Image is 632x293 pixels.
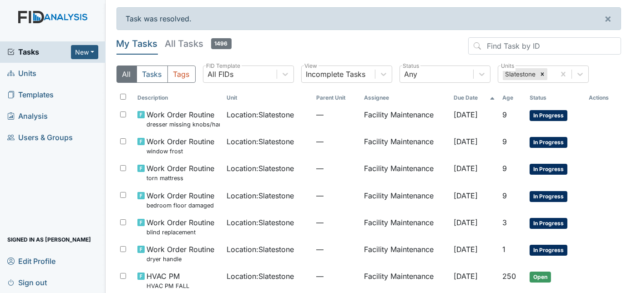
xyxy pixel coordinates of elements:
[227,217,294,228] span: Location : Slatestone
[454,164,478,173] span: [DATE]
[7,46,71,57] a: Tasks
[360,90,450,106] th: Assignee
[147,136,214,156] span: Work Order Routine window frost
[208,69,234,80] div: All FIDs
[165,37,232,50] h5: All Tasks
[499,90,526,106] th: Toggle SortBy
[211,38,232,49] span: 1496
[306,69,366,80] div: Incomplete Tasks
[502,272,516,281] span: 250
[530,272,551,283] span: Open
[360,187,450,213] td: Facility Maintenance
[454,218,478,227] span: [DATE]
[530,191,567,202] span: In Progress
[227,271,294,282] span: Location : Slatestone
[134,90,223,106] th: Toggle SortBy
[450,90,498,106] th: Toggle SortBy
[116,37,158,50] h5: My Tasks
[227,136,294,147] span: Location : Slatestone
[227,190,294,201] span: Location : Slatestone
[147,147,214,156] small: window frost
[360,159,450,186] td: Facility Maintenance
[71,45,98,59] button: New
[360,132,450,159] td: Facility Maintenance
[604,12,612,25] span: ×
[147,190,214,210] span: Work Order Routine bedroom floor damaged
[227,244,294,255] span: Location : Slatestone
[454,191,478,200] span: [DATE]
[502,137,507,146] span: 9
[530,164,567,175] span: In Progress
[530,110,567,121] span: In Progress
[595,8,621,30] button: ×
[502,164,507,173] span: 9
[7,275,47,289] span: Sign out
[227,163,294,174] span: Location : Slatestone
[316,109,357,120] span: —
[468,37,621,55] input: Find Task by ID
[147,228,214,237] small: blind replacement
[147,109,220,129] span: Work Order Routine dresser missing knobs/handles
[316,244,357,255] span: —
[147,282,189,290] small: HVAC PM FALL
[147,217,214,237] span: Work Order Routine blind replacement
[454,137,478,146] span: [DATE]
[585,90,621,106] th: Actions
[454,272,478,281] span: [DATE]
[502,218,507,227] span: 3
[316,190,357,201] span: —
[404,69,418,80] div: Any
[316,163,357,174] span: —
[7,232,91,247] span: Signed in as [PERSON_NAME]
[147,174,214,182] small: torn mattress
[7,88,54,102] span: Templates
[147,163,214,182] span: Work Order Routine torn mattress
[147,201,214,210] small: bedroom floor damaged
[7,109,48,123] span: Analysis
[454,245,478,254] span: [DATE]
[147,120,220,129] small: dresser missing knobs/handles
[530,218,567,229] span: In Progress
[316,271,357,282] span: —
[227,109,294,120] span: Location : Slatestone
[116,7,622,30] div: Task was resolved.
[167,66,196,83] button: Tags
[316,217,357,228] span: —
[147,255,214,263] small: dryer handle
[502,110,507,119] span: 9
[120,94,126,100] input: Toggle All Rows Selected
[530,137,567,148] span: In Progress
[530,245,567,256] span: In Progress
[526,90,585,106] th: Toggle SortBy
[316,136,357,147] span: —
[7,66,36,81] span: Units
[502,191,507,200] span: 9
[360,213,450,240] td: Facility Maintenance
[360,240,450,267] td: Facility Maintenance
[360,106,450,132] td: Facility Maintenance
[223,90,313,106] th: Toggle SortBy
[137,66,168,83] button: Tasks
[147,244,214,263] span: Work Order Routine dryer handle
[502,245,506,254] span: 1
[116,66,137,83] button: All
[313,90,360,106] th: Toggle SortBy
[7,131,73,145] span: Users & Groups
[503,68,537,80] div: Slatestone
[454,110,478,119] span: [DATE]
[116,66,196,83] div: Type filter
[7,254,56,268] span: Edit Profile
[147,271,189,290] span: HVAC PM HVAC PM FALL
